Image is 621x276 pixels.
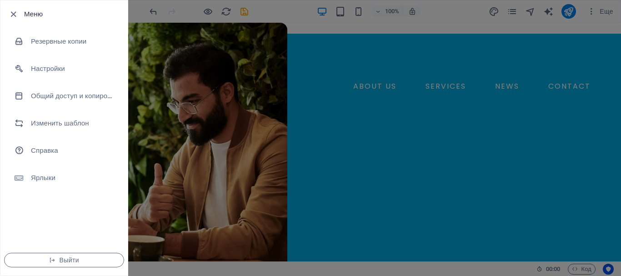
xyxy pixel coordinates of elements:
h6: Резервные копии [31,36,115,47]
h6: Ярлыки [31,172,115,183]
button: Выйти [4,253,124,267]
h6: Справка [31,145,115,156]
h6: Настройки [31,63,115,74]
h6: Общий доступ и копирование сайта [31,90,115,101]
span: Выйти [12,256,116,264]
a: Справка [0,137,128,164]
h6: Изменить шаблон [31,118,115,129]
h6: Меню [24,9,120,20]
